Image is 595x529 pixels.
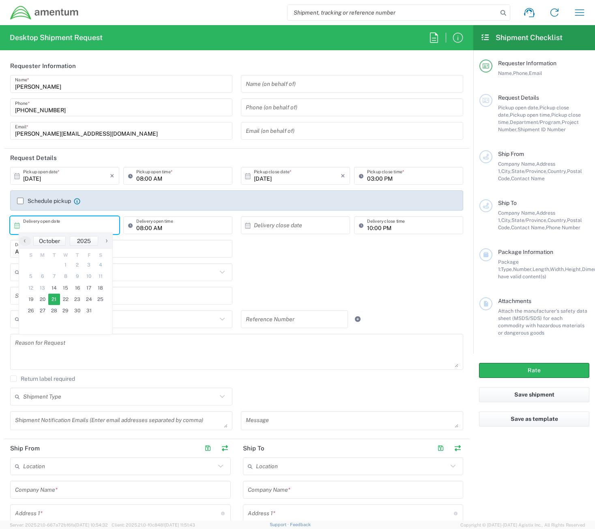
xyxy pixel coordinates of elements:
span: Request Details [498,94,539,101]
span: 4 [95,259,106,271]
span: Phone, [513,70,529,76]
span: Height, [565,266,582,272]
span: 23 [71,294,83,305]
span: 12 [25,282,37,294]
button: › [100,236,112,246]
button: Save as template [479,412,589,427]
span: Contact Name, [511,224,546,230]
span: 18 [95,282,106,294]
a: Add Reference [352,314,363,325]
span: Ship From [498,151,524,157]
span: State/Province, [511,217,548,223]
span: 28 [48,305,60,316]
span: Attachments [498,298,531,304]
span: 2025 [77,238,91,244]
th: weekday [83,251,95,259]
i: × [110,169,114,182]
span: Type, [501,266,513,272]
span: 20 [37,294,49,305]
th: weekday [60,251,72,259]
a: Support [270,522,290,527]
span: Email [529,70,542,76]
th: weekday [25,251,37,259]
span: 25 [95,294,106,305]
span: 2 [71,259,83,271]
i: × [341,169,345,182]
span: Department/Program, [510,119,562,125]
span: 21 [48,294,60,305]
span: Company Name, [498,210,536,216]
span: 27 [37,305,49,316]
span: Country, [548,217,567,223]
span: Phone Number [546,224,580,230]
span: 17 [83,282,95,294]
span: Name, [498,70,513,76]
span: [DATE] 11:51:43 [165,523,195,527]
span: 30 [71,305,83,316]
span: Ship To [498,200,517,206]
span: 7 [48,271,60,282]
span: 5 [25,271,37,282]
span: 22 [60,294,72,305]
span: Country, [548,168,567,174]
span: Client: 2025.21.0-f0c8481 [112,523,195,527]
span: Number, [513,266,533,272]
h2: Ship To [243,444,264,452]
span: 15 [60,282,72,294]
span: 8 [60,271,72,282]
label: Schedule pickup [17,198,71,204]
h2: Ship From [10,444,40,452]
th: weekday [48,251,60,259]
span: 16 [71,282,83,294]
span: Width, [550,266,565,272]
span: 14 [48,282,60,294]
a: Feedback [290,522,311,527]
span: Pickup open time, [510,112,551,118]
h2: Requester Information [10,62,76,70]
button: Save shipment [479,387,589,402]
h2: Request Details [10,154,57,162]
span: Length, [533,266,550,272]
bs-datepicker-navigation-view: ​ ​ ​ [19,236,112,246]
h2: Desktop Shipment Request [10,33,103,43]
span: 13 [37,282,49,294]
span: Pickup open date, [498,105,539,111]
button: October [33,236,66,246]
button: Rate [479,363,589,378]
span: 19 [25,294,37,305]
span: 1 [60,259,72,271]
span: Server: 2025.21.0-667a72bf6fa [10,523,108,527]
span: 9 [71,271,83,282]
th: weekday [71,251,83,259]
span: 31 [83,305,95,316]
span: ‹ [19,236,31,245]
span: October [39,238,60,244]
input: Shipment, tracking or reference number [288,5,498,20]
span: 10 [83,271,95,282]
span: Copyright © [DATE]-[DATE] Agistix Inc., All Rights Reserved [460,521,585,529]
span: Company Name, [498,161,536,167]
span: City, [501,217,511,223]
label: Return label required [10,375,75,382]
span: 11 [95,271,106,282]
span: › [101,236,113,245]
span: 3 [83,259,95,271]
span: State/Province, [511,168,548,174]
span: 24 [83,294,95,305]
span: Shipment ID Number [518,126,566,132]
span: Requester Information [498,60,556,66]
span: 6 [37,271,49,282]
img: dyncorp [10,5,79,20]
span: Attach the manufacturer’s safety data sheet (MSDS/SDS) for each commodity with hazardous material... [498,308,587,336]
span: [DATE] 10:54:32 [75,523,108,527]
th: weekday [95,251,106,259]
span: City, [501,168,511,174]
span: 29 [60,305,72,316]
h2: Shipment Checklist [481,33,563,43]
span: 26 [25,305,37,316]
button: 2025 [70,236,98,246]
th: weekday [37,251,49,259]
span: Contact Name [511,175,545,181]
bs-datepicker-container: calendar [19,233,113,335]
